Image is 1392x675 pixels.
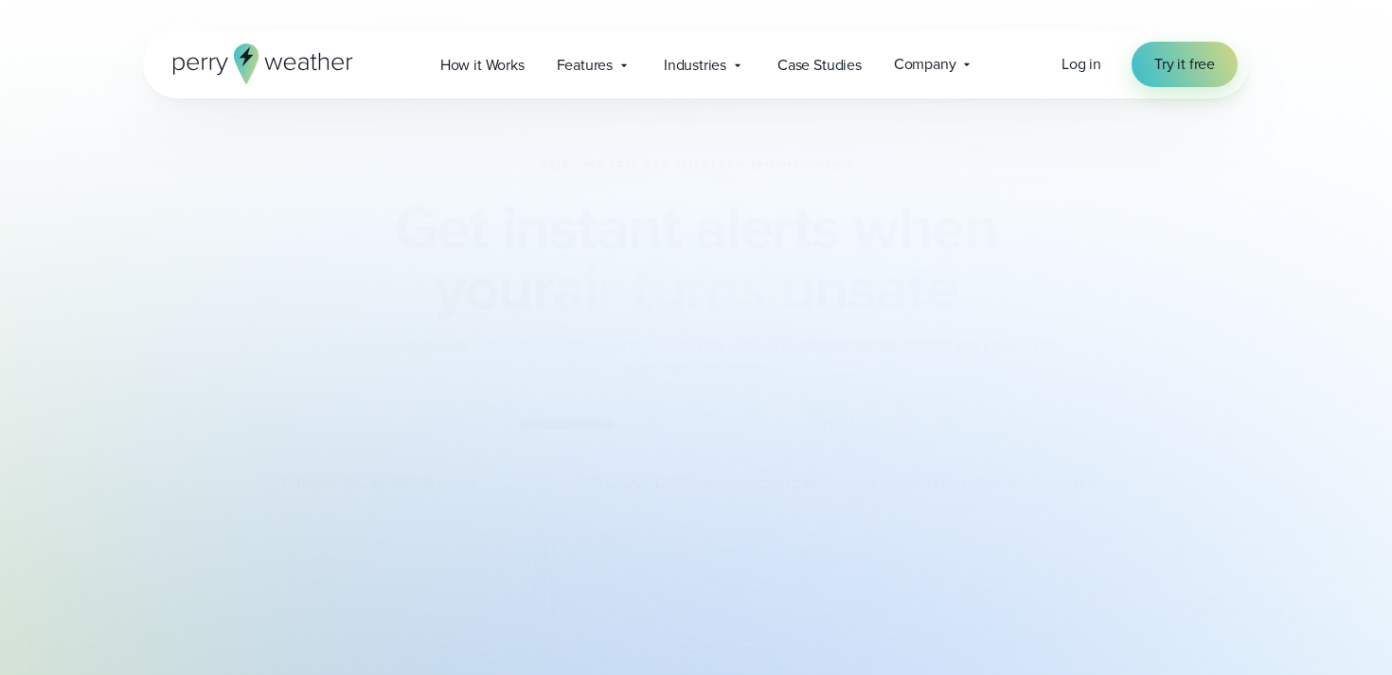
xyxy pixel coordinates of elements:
span: Case Studies [777,54,862,77]
a: Case Studies [761,45,878,84]
span: How it Works [440,54,525,77]
a: How it Works [424,45,541,84]
span: Log in [1062,53,1101,75]
a: Log in [1062,53,1101,76]
span: Company [894,53,956,76]
span: Industries [664,54,726,77]
span: Try it free [1154,53,1215,76]
span: Features [557,54,613,77]
a: Try it free [1132,42,1238,87]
